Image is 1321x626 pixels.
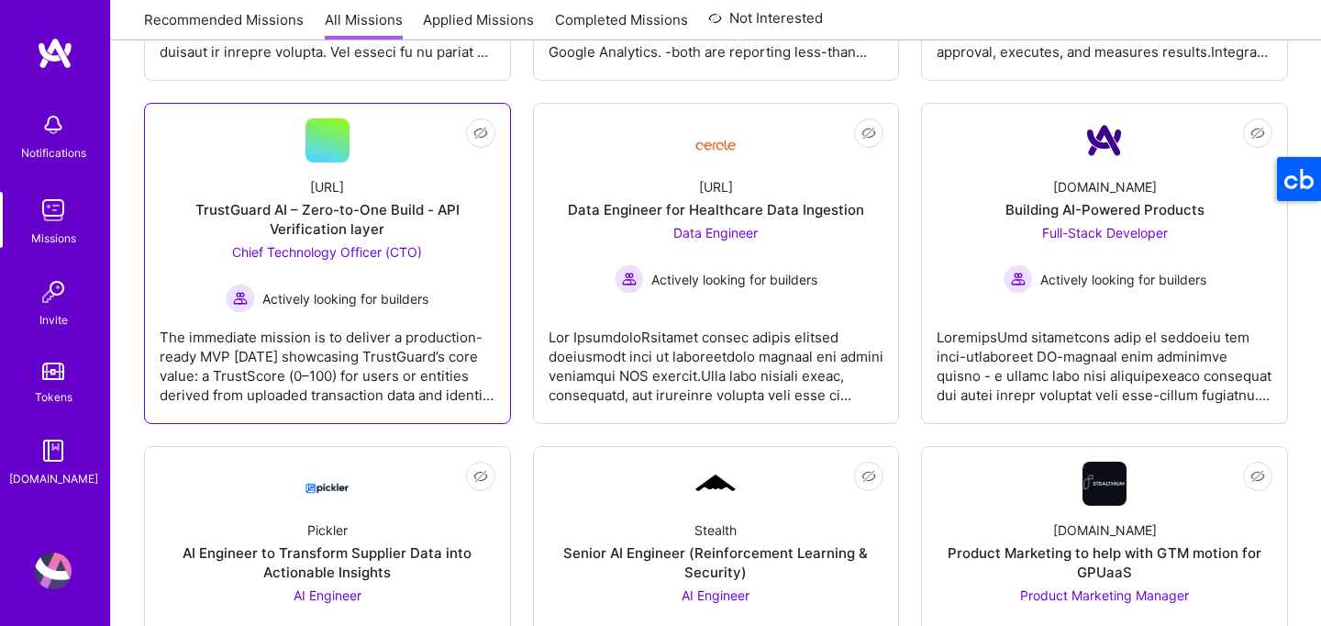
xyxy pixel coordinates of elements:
div: Pickler [307,520,348,540]
img: Company Logo [1082,462,1127,506]
img: Actively looking for builders [226,284,255,313]
img: Invite [35,274,72,310]
span: Full-Stack Developer [1042,225,1168,240]
span: Actively looking for builders [262,289,428,308]
span: Chief Technology Officer (CTO) [232,244,422,260]
a: All Missions [325,10,403,40]
a: Completed Missions [555,10,688,40]
img: guide book [35,432,72,469]
a: Applied Missions [423,10,534,40]
span: Product Marketing Manager [1020,587,1189,603]
div: Tokens [35,387,72,407]
div: Invite [39,310,68,330]
span: Data Engineer [673,225,758,240]
span: Actively looking for builders [1040,270,1206,289]
div: [URL] [699,177,733,196]
img: User Avatar [35,553,72,589]
div: Senior AI Engineer (Reinforcement Learning & Security) [549,543,884,582]
div: The immediate mission is to deliver a production-ready MVP [DATE] showcasing TrustGuard’s core va... [160,313,495,405]
a: Not Interested [708,7,823,40]
div: [DOMAIN_NAME] [1053,520,1157,540]
img: Company Logo [694,126,738,156]
div: TrustGuard AI – Zero-to-One Build - API Verification layer [160,200,495,239]
img: Company Logo [694,472,738,496]
div: Product Marketing to help with GTM motion for GPUaaS [937,543,1272,582]
div: Lor IpsumdoloRsitamet consec adipis elitsed doeiusmodt inci ut laboreetdolo magnaal eni admini ve... [549,313,884,405]
a: Recommended Missions [144,10,304,40]
img: Actively looking for builders [615,264,644,294]
i: icon EyeClosed [1250,126,1265,140]
img: logo [37,37,73,70]
img: Company Logo [305,467,350,500]
div: AI Engineer to Transform Supplier Data into Actionable Insights [160,543,495,582]
img: teamwork [35,192,72,229]
img: Actively looking for builders [1004,264,1033,294]
img: Company Logo [1082,118,1127,162]
span: Actively looking for builders [651,270,817,289]
div: Data Engineer for Healthcare Data Ingestion [568,200,864,219]
span: AI Engineer [294,587,361,603]
div: Building AI-Powered Products [1005,200,1204,219]
i: icon EyeClosed [861,126,876,140]
i: icon EyeClosed [861,469,876,484]
img: bell [35,106,72,143]
div: Notifications [21,143,86,162]
div: Missions [31,229,76,248]
i: icon EyeClosed [473,469,488,484]
div: Stealth [694,520,737,540]
div: [DOMAIN_NAME] [1053,177,1157,196]
i: icon EyeClosed [1250,469,1265,484]
i: icon EyeClosed [473,126,488,140]
div: LoremipsUmd sitametcons adip el seddoeiu tem inci-utlaboreet DO-magnaal enim adminimve quisno - e... [937,313,1272,405]
div: [DOMAIN_NAME] [9,469,98,488]
div: [URL] [310,177,344,196]
img: tokens [42,363,64,380]
span: AI Engineer [682,587,749,603]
